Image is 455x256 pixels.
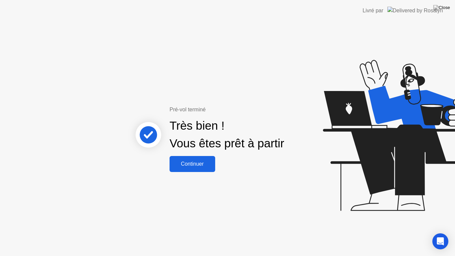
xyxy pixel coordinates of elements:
[363,7,383,15] div: Livré par
[170,106,307,114] div: Pré-vol terminé
[170,117,284,152] div: Très bien ! Vous êtes prêt à partir
[170,156,215,172] button: Continuer
[433,5,450,10] img: Close
[387,7,443,14] img: Delivered by Rosalyn
[432,233,448,249] div: Open Intercom Messenger
[172,161,213,167] div: Continuer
